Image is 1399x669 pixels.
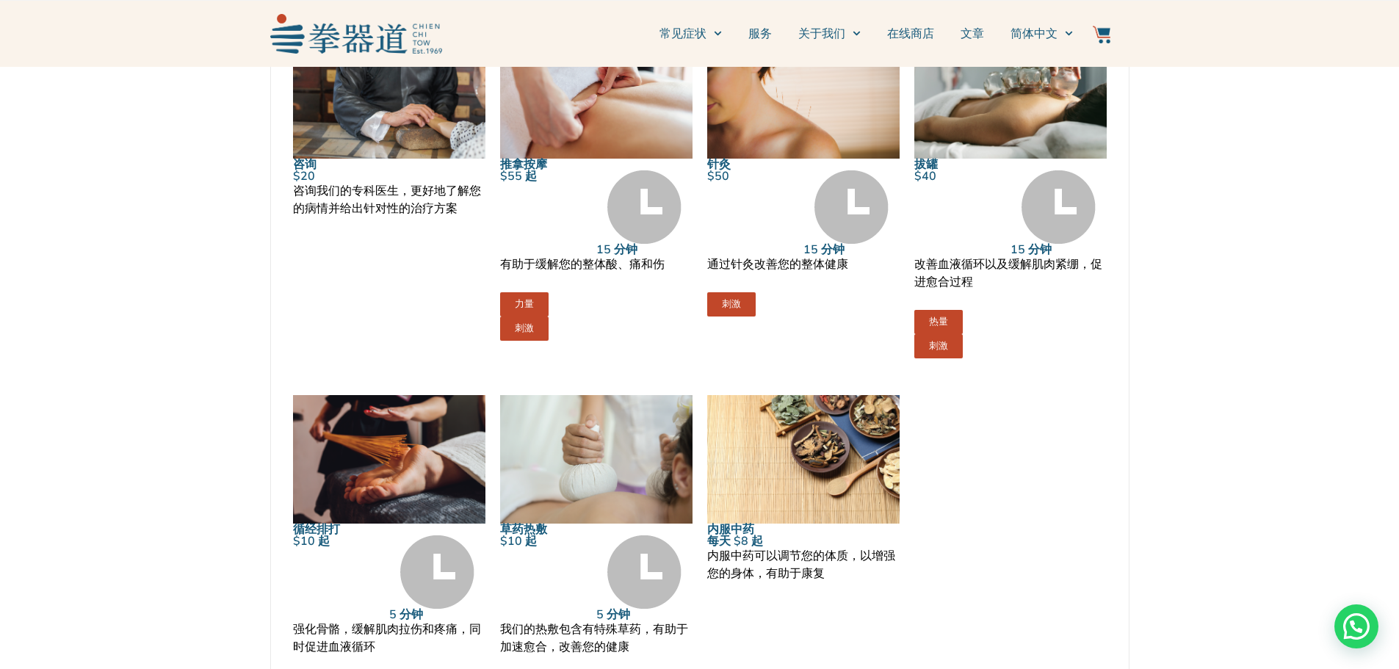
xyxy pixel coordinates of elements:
[500,317,549,341] a: 刺激
[929,317,948,327] span: 热量
[722,300,741,309] span: 刺激
[707,521,754,538] a: 内服中药
[293,182,485,217] p: 咨询我们的专科医生，更好地了解您的病情并给出针对性的治疗方案
[500,621,693,656] p: 我们的热敷包含有特殊草药，有助于加速愈合，改善您的健康
[293,170,485,182] p: $20
[500,156,547,173] a: 推拿按摩
[1011,15,1073,52] a: 切换到简体中文
[400,535,474,609] img: Time Grey
[449,15,1074,52] nav: Menu
[914,256,1107,291] p: 改善血液循环以及缓解肌肉紧绷，促进愈合过程
[914,156,938,173] a: 拔罐
[707,170,803,182] p: $50
[500,256,693,273] p: 有助于缓解您的整体酸、痛和伤
[1011,25,1058,43] span: 简体中文
[961,15,984,52] a: 文章
[515,324,534,333] span: 刺激
[293,521,340,538] a: 循经排打
[914,310,963,334] a: 热量
[1334,604,1378,648] div: Need help? WhatsApp contact
[500,292,549,317] a: 力量
[659,15,722,52] a: 常见症状
[1011,244,1107,256] p: 15 分钟
[748,15,772,52] a: 服务
[500,535,596,547] p: $10 起
[389,609,485,621] p: 5 分钟
[707,547,900,582] p: 内服中药可以调节您的体质，以增强您的身体，有助于康复
[914,170,1011,182] p: $40
[515,300,534,309] span: 力量
[914,334,963,358] a: 刺激
[293,535,389,547] p: $10 起
[607,170,682,244] img: Time Grey
[596,244,693,256] p: 15 分钟
[293,621,485,656] p: 强化骨骼，缓解肌肉拉伤和疼痛，同时促进血液循环
[596,609,693,621] p: 5 分钟
[707,156,731,173] a: 针灸
[887,15,934,52] a: 在线商店
[929,341,948,351] span: 刺激
[500,170,596,182] p: $55 起
[814,170,889,244] img: Time Grey
[707,535,803,547] p: 每天 $8 起
[1022,170,1096,244] img: Time Grey
[293,156,317,173] a: 咨询
[1093,26,1110,43] img: Website Icon-03
[500,521,547,538] a: 草药热敷
[607,535,682,609] img: Time Grey
[803,244,900,256] p: 15 分钟
[707,292,756,317] a: 刺激
[707,256,900,273] p: 通过针灸改善您的整体健康
[798,15,861,52] a: 关于我们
